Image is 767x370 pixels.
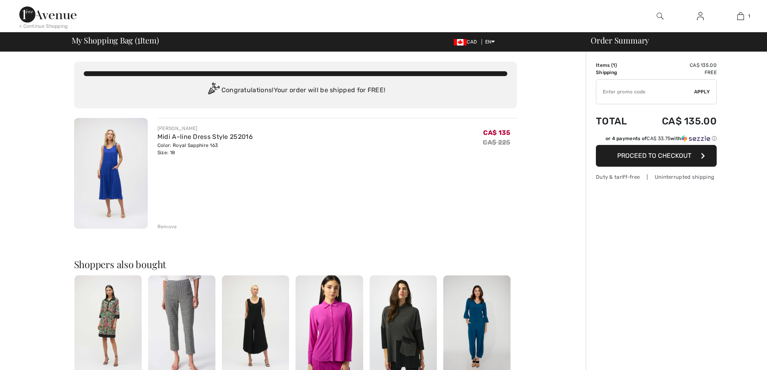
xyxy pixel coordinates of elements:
[606,135,717,142] div: or 4 payments of with
[617,152,691,159] span: Proceed to Checkout
[721,11,760,21] a: 1
[596,62,640,69] td: Items ( )
[596,173,717,181] div: Duty & tariff-free | Uninterrupted shipping
[640,62,717,69] td: CA$ 135.00
[748,12,750,20] span: 1
[596,80,694,104] input: Promo code
[647,136,670,141] span: CA$ 33.75
[483,129,510,136] span: CA$ 135
[137,34,140,45] span: 1
[157,223,177,230] div: Remove
[19,23,68,30] div: < Continue Shopping
[157,142,253,156] div: Color: Royal Sapphire 163 Size: 18
[157,125,253,132] div: [PERSON_NAME]
[657,11,664,21] img: search the website
[694,88,710,95] span: Apply
[454,39,467,45] img: Canadian Dollar
[84,83,507,99] div: Congratulations! Your order will be shipped for FREE!
[640,107,717,135] td: CA$ 135.00
[483,138,510,146] s: CA$ 225
[485,39,495,45] span: EN
[74,118,148,229] img: Midi A-line Dress Style 252016
[157,133,253,141] a: Midi A-line Dress Style 252016
[681,135,710,142] img: Sezzle
[697,11,704,21] img: My Info
[691,11,710,21] a: Sign In
[613,62,615,68] span: 1
[581,36,762,44] div: Order Summary
[205,83,221,99] img: Congratulation2.svg
[640,69,717,76] td: Free
[19,6,76,23] img: 1ère Avenue
[72,36,159,44] span: My Shopping Bag ( Item)
[737,11,744,21] img: My Bag
[596,135,717,145] div: or 4 payments ofCA$ 33.75withSezzle Click to learn more about Sezzle
[74,259,517,269] h2: Shoppers also bought
[596,145,717,167] button: Proceed to Checkout
[454,39,480,45] span: CAD
[596,107,640,135] td: Total
[596,69,640,76] td: Shipping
